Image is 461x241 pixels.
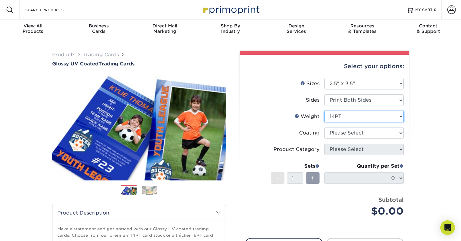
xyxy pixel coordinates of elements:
a: Direct MailMarketing [132,19,198,39]
div: Cards [66,23,132,34]
div: & Support [395,23,461,34]
div: Select your options: [245,55,404,78]
span: MY CART [415,7,433,12]
img: Trading Cards 01 [121,186,137,196]
span: Resources [329,23,395,29]
span: Direct Mail [132,23,198,29]
span: Shop By [198,23,263,29]
div: Sizes [300,80,320,87]
span: Contact [395,23,461,29]
div: Sets [271,162,320,170]
div: Services [263,23,329,34]
span: - [276,173,279,183]
div: Coating [299,129,320,137]
h1: Trading Cards [52,61,226,67]
a: Trading Cards [83,52,119,58]
span: + [311,173,315,183]
div: & Templates [329,23,395,34]
div: Product Category [273,146,320,153]
div: Sides [306,96,320,104]
div: Open Intercom Messenger [440,220,455,235]
h2: Product Description [52,205,226,221]
div: $0.00 [329,204,404,218]
span: Design [263,23,329,29]
span: Glossy UV Coated [52,61,98,67]
div: Marketing [132,23,198,34]
a: Resources& Templates [329,19,395,39]
input: SEARCH PRODUCTS..... [25,6,84,13]
span: Business [66,23,132,29]
img: Primoprint [200,3,261,16]
a: Products [52,52,75,58]
a: BusinessCards [66,19,132,39]
a: DesignServices [263,19,329,39]
img: Trading Cards 02 [142,186,157,195]
a: Shop ByIndustry [198,19,263,39]
a: Contact& Support [395,19,461,39]
strong: Subtotal [378,196,404,203]
div: Weight [295,113,320,120]
a: Glossy UV CoatedTrading Cards [52,61,226,67]
div: Industry [198,23,263,34]
span: 0 [434,8,437,12]
div: Quantity per Set [324,162,404,170]
img: Glossy UV Coated 01 [52,67,226,187]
